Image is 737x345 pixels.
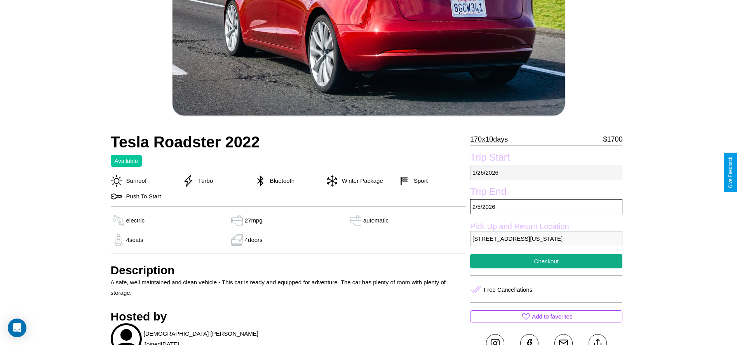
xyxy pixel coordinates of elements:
p: 4 seats [126,235,143,245]
p: Turbo [194,175,213,186]
p: Push To Start [122,191,161,201]
img: gas [229,215,245,226]
h3: Description [111,264,467,277]
button: Add to favorites [470,310,622,322]
p: 1 / 26 / 2026 [470,165,622,180]
p: electric [126,215,145,226]
p: A safe, well maintained and clean vehicle - This car is ready and equipped for adventure. The car... [111,277,467,298]
img: gas [229,234,245,246]
button: Checkout [470,254,622,268]
p: automatic [363,215,389,226]
p: Available [115,156,138,166]
p: 27 mpg [245,215,263,226]
p: $ 1700 [603,133,622,145]
p: Bluetooth [266,175,294,186]
div: Open Intercom Messenger [8,319,26,337]
p: Winter Package [338,175,383,186]
label: Trip Start [470,152,622,165]
p: [DEMOGRAPHIC_DATA] [PERSON_NAME] [144,328,258,339]
p: Add to favorites [532,311,572,322]
label: Trip End [470,186,622,199]
p: 170 x 10 days [470,133,508,145]
img: gas [111,215,126,226]
div: Give Feedback [728,157,733,188]
img: gas [348,215,363,226]
img: gas [111,234,126,246]
label: Pick Up and Return Location [470,222,622,231]
p: Free Cancellations [484,284,532,295]
p: [STREET_ADDRESS][US_STATE] [470,231,622,246]
h2: Tesla Roadster 2022 [111,133,467,151]
p: 2 / 5 / 2026 [470,199,622,214]
p: Sunroof [122,175,147,186]
p: Sport [410,175,428,186]
p: 4 doors [245,235,263,245]
h3: Hosted by [111,310,467,323]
